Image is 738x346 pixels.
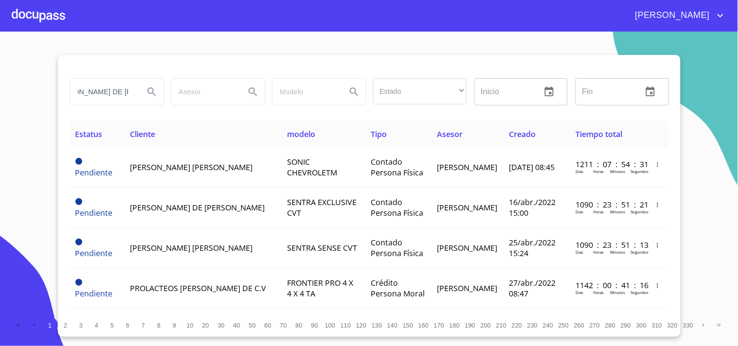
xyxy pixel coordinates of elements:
[543,322,553,329] span: 240
[387,322,397,329] span: 140
[437,162,497,173] span: [PERSON_NAME]
[95,322,98,329] span: 4
[140,80,163,104] button: Search
[432,317,447,333] button: 170
[287,197,357,218] span: SENTRA EXCLUSIVE CVT
[574,322,584,329] span: 260
[260,317,276,333] button: 60
[509,317,525,333] button: 220
[89,317,105,333] button: 4
[120,317,136,333] button: 6
[447,317,463,333] button: 180
[287,242,357,253] span: SENTRA SENSE CVT
[272,79,339,105] input: search
[342,80,366,104] button: Search
[75,279,82,286] span: Pendiente
[130,283,266,294] span: PROLACTEOS [PERSON_NAME] DE C.V
[509,129,536,139] span: Creado
[634,317,649,333] button: 300
[126,322,129,329] span: 6
[576,240,641,250] p: 1090 : 23 : 51 : 13
[434,322,444,329] span: 170
[75,248,113,259] span: Pendiente
[130,202,265,213] span: [PERSON_NAME] DE [PERSON_NAME]
[437,242,497,253] span: [PERSON_NAME]
[576,280,641,291] p: 1142 : 00 : 41 : 16
[463,317,478,333] button: 190
[75,167,113,178] span: Pendiente
[603,317,618,333] button: 280
[198,317,214,333] button: 20
[287,129,315,139] span: modelo
[48,322,52,329] span: 1
[494,317,509,333] button: 210
[618,317,634,333] button: 290
[338,317,354,333] button: 110
[136,317,151,333] button: 7
[610,249,625,255] p: Minutos
[481,322,491,329] span: 200
[610,169,625,174] p: Minutos
[325,322,335,329] span: 100
[509,237,556,259] span: 25/abr./2022 15:24
[418,322,429,329] span: 160
[576,290,583,295] p: Dias
[450,322,460,329] span: 180
[630,290,648,295] p: Segundos
[64,322,67,329] span: 2
[400,317,416,333] button: 150
[75,198,82,205] span: Pendiente
[630,249,648,255] p: Segundos
[509,197,556,218] span: 16/abr./2022 15:00
[167,317,182,333] button: 9
[287,156,337,178] span: SONIC CHEVROLETM
[540,317,556,333] button: 240
[73,317,89,333] button: 3
[628,8,726,23] button: account of current user
[130,162,252,173] span: [PERSON_NAME] [PERSON_NAME]
[681,317,696,333] button: 330
[525,317,540,333] button: 230
[291,317,307,333] button: 80
[58,317,73,333] button: 2
[465,322,475,329] span: 190
[130,129,155,139] span: Cliente
[217,322,224,329] span: 30
[576,159,641,170] p: 1211 : 07 : 54 : 31
[79,322,83,329] span: 3
[416,317,432,333] button: 160
[354,317,369,333] button: 120
[437,202,497,213] span: [PERSON_NAME]
[157,322,161,329] span: 8
[605,322,615,329] span: 280
[593,290,604,295] p: Horas
[233,322,240,329] span: 40
[171,79,237,105] input: search
[323,317,338,333] button: 100
[496,322,506,329] span: 210
[509,277,556,299] span: 27/abr./2022 08:47
[371,197,423,218] span: Contado Persona Física
[593,169,604,174] p: Horas
[42,317,58,333] button: 1
[558,322,569,329] span: 250
[75,129,103,139] span: Estatus
[249,322,255,329] span: 50
[593,209,604,214] p: Horas
[280,322,287,329] span: 70
[110,322,114,329] span: 5
[556,317,572,333] button: 250
[75,288,113,299] span: Pendiente
[371,237,423,259] span: Contado Persona Física
[311,322,318,329] span: 90
[75,208,113,218] span: Pendiente
[593,249,604,255] p: Horas
[75,158,82,165] span: Pendiente
[371,156,423,178] span: Contado Persona Física
[403,322,413,329] span: 150
[373,78,467,104] div: ​
[264,322,271,329] span: 60
[667,322,678,329] span: 320
[621,322,631,329] span: 290
[576,249,583,255] p: Dias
